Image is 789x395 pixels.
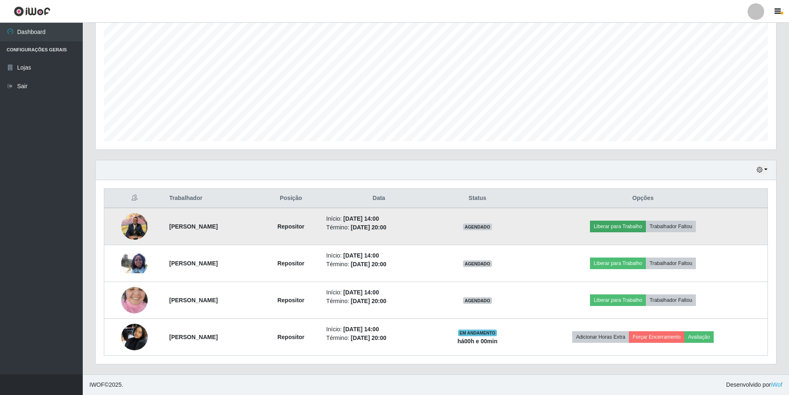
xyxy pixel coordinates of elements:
img: 1755522333541.jpeg [121,319,148,354]
strong: [PERSON_NAME] [169,334,218,340]
button: Trabalhador Faltou [646,258,696,269]
button: Liberar para Trabalho [590,258,646,269]
time: [DATE] 20:00 [351,261,386,267]
li: Início: [326,288,432,297]
time: [DATE] 20:00 [351,335,386,341]
time: [DATE] 14:00 [343,215,379,222]
th: Status [436,189,518,208]
button: Liberar para Trabalho [590,294,646,306]
li: Término: [326,334,432,342]
time: [DATE] 20:00 [351,224,386,231]
th: Opções [518,189,767,208]
span: Desenvolvido por [726,381,782,389]
strong: Repositor [277,297,304,303]
li: Término: [326,297,432,306]
button: Avaliação [684,331,714,343]
span: AGENDADO [463,260,492,267]
strong: Repositor [277,223,304,230]
span: AGENDADO [463,224,492,230]
img: 1748464437090.jpeg [121,209,148,244]
img: 1753190771762.jpeg [121,253,148,273]
time: [DATE] 14:00 [343,252,379,259]
th: Trabalhador [164,189,261,208]
li: Início: [326,251,432,260]
li: Início: [326,325,432,334]
button: Forçar Encerramento [629,331,684,343]
strong: [PERSON_NAME] [169,223,218,230]
strong: [PERSON_NAME] [169,260,218,267]
time: [DATE] 14:00 [343,326,379,332]
button: Trabalhador Faltou [646,221,696,232]
button: Liberar para Trabalho [590,221,646,232]
button: Trabalhador Faltou [646,294,696,306]
span: IWOF [89,381,105,388]
th: Posição [261,189,321,208]
strong: há 00 h e 00 min [458,338,498,344]
span: © 2025 . [89,381,123,389]
strong: Repositor [277,260,304,267]
th: Data [321,189,436,208]
time: [DATE] 14:00 [343,289,379,296]
img: CoreUI Logo [14,6,50,17]
li: Início: [326,214,432,223]
strong: [PERSON_NAME] [169,297,218,303]
span: EM ANDAMENTO [458,330,497,336]
a: iWof [771,381,782,388]
span: AGENDADO [463,297,492,304]
strong: Repositor [277,334,304,340]
img: 1753380554375.jpeg [121,277,148,324]
li: Término: [326,223,432,232]
button: Adicionar Horas Extra [572,331,629,343]
li: Término: [326,260,432,269]
time: [DATE] 20:00 [351,298,386,304]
